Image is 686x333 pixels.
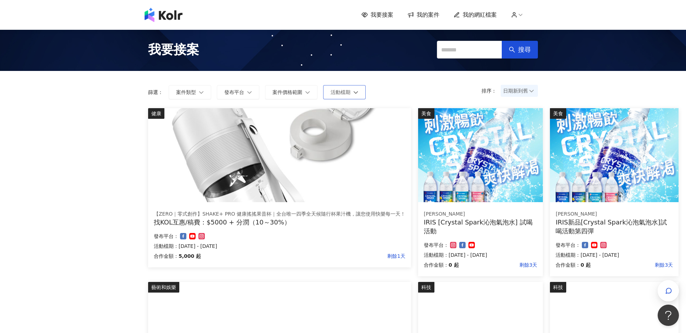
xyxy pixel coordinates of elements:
[323,85,366,99] button: 活動檔期
[145,8,182,22] img: logo
[148,41,199,59] span: 我要接案
[265,85,317,99] button: 案件價格範圍
[518,46,531,54] span: 搜尋
[502,41,538,59] button: 搜尋
[424,251,537,259] p: 活動檔期：[DATE] - [DATE]
[154,242,405,250] p: 活動檔期：[DATE] - [DATE]
[371,11,393,19] span: 我要接案
[463,11,497,19] span: 我的網紅檔案
[424,218,537,235] div: IRIS [Crystal Spark沁泡氣泡水] 試喝活動
[454,11,497,19] a: 我的網紅檔案
[407,11,439,19] a: 我的案件
[503,85,535,96] span: 日期新到舊
[176,89,196,95] span: 案件類型
[424,211,537,218] div: [PERSON_NAME]
[224,89,244,95] span: 發布平台
[272,89,302,95] span: 案件價格範圍
[179,252,201,260] p: 5,000 起
[154,232,179,240] p: 發布平台：
[556,251,673,259] p: 活動檔期：[DATE] - [DATE]
[148,282,179,293] div: 藝術和娛樂
[148,108,164,119] div: 健康
[509,46,515,53] span: search
[418,282,434,293] div: 科技
[424,261,449,269] p: 合作金額：
[361,11,393,19] a: 我要接案
[556,241,580,249] p: 發布平台：
[417,11,439,19] span: 我的案件
[556,218,673,235] div: IRIS新品[Crystal Spark沁泡氣泡水]試喝活動第四彈
[169,85,211,99] button: 案件類型
[154,218,405,227] div: 找KOL互惠/稿費：$5000 + 分潤（10～30%）
[459,261,538,269] p: 剩餘3天
[482,88,501,94] p: 排序：
[550,108,679,202] img: Crystal Spark 沁泡氣泡水
[154,252,179,260] p: 合作金額：
[550,282,566,293] div: 科技
[658,305,679,326] iframe: Help Scout Beacon - Open
[154,211,405,218] div: 【ZERO｜零式創作】SHAKE+ PRO 健康搖搖果昔杯｜全台唯一四季全天候隨行杯果汁機，讓您使用快樂每一天！
[591,261,673,269] p: 剩餘3天
[201,252,405,260] p: 剩餘1天
[556,211,673,218] div: [PERSON_NAME]
[331,89,350,95] span: 活動檔期
[556,261,580,269] p: 合作金額：
[449,261,459,269] p: 0 起
[580,261,591,269] p: 0 起
[424,241,449,249] p: 發布平台：
[148,89,163,95] p: 篩選：
[418,108,434,119] div: 美食
[148,108,411,202] img: 【ZERO｜零式創作】SHAKE+ pro 健康搖搖果昔杯｜全台唯一四季全天候隨行杯果汁機，讓您使用快樂每一天！
[217,85,259,99] button: 發布平台
[418,108,543,202] img: Crystal Spark 沁泡氣泡水
[550,108,566,119] div: 美食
